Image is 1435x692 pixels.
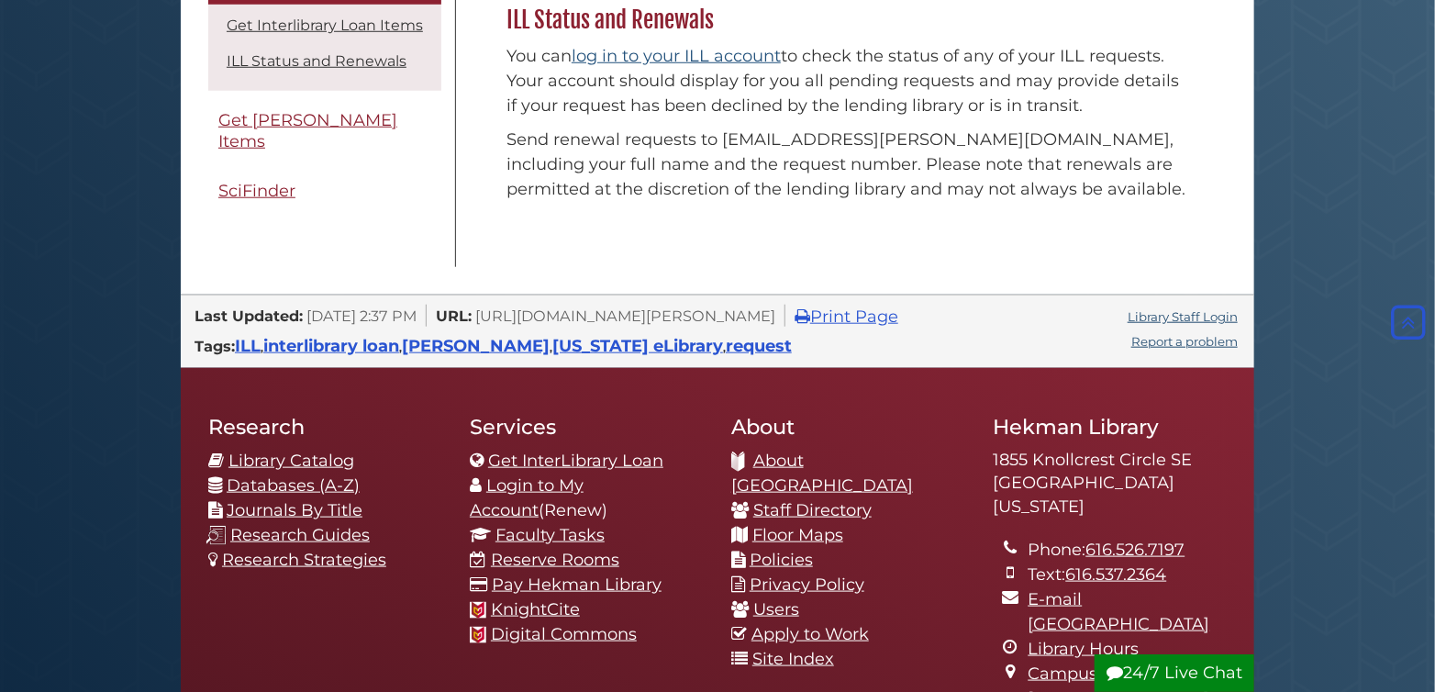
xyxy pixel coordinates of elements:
a: Policies [750,550,813,570]
a: Site Index [752,649,834,669]
span: URL: [436,307,472,325]
a: Journals By Title [227,500,362,520]
a: Get InterLibrary Loan [488,451,663,471]
a: request [726,336,792,356]
a: E-mail [GEOGRAPHIC_DATA] [1029,589,1210,634]
a: Print Page [795,307,898,327]
a: Reserve Rooms [491,550,619,570]
span: , , , , [235,341,792,354]
h2: Hekman Library [993,414,1227,440]
span: Last Updated: [195,307,303,325]
a: ILL [235,336,261,356]
button: 24/7 Live Chat [1095,654,1254,692]
a: Staff Directory [753,500,872,520]
a: KnightCite [491,599,580,619]
a: interlibrary loan [263,336,399,356]
a: Users [753,599,799,619]
a: About [GEOGRAPHIC_DATA] [731,451,913,496]
a: Library Staff Login [1128,309,1238,324]
a: ILL Status and Renewals [227,52,406,70]
img: research-guides-icon-white_37x37.png [206,526,226,545]
h2: Research [208,414,442,440]
p: Send renewal requests to [EMAIL_ADDRESS][PERSON_NAME][DOMAIN_NAME], including your full name and ... [506,128,1190,202]
a: Research Strategies [222,550,386,570]
a: log in to your ILL account [572,46,781,66]
a: Apply to Work [751,624,869,644]
li: Phone: [1029,538,1227,563]
a: 616.537.2364 [1066,564,1167,585]
a: SciFinder [208,171,441,212]
a: Floor Maps [752,525,843,545]
li: Text: [1029,563,1227,587]
i: Print Page [795,308,810,325]
a: [US_STATE] eLibrary [552,336,723,356]
h2: ILL Status and Renewals [497,6,1199,35]
a: Back to Top [1386,313,1430,333]
a: Pay Hekman Library [492,575,662,595]
a: Login to My Account [470,475,584,520]
img: Calvin favicon logo [470,627,486,643]
a: Databases (A-Z) [227,475,360,496]
a: Privacy Policy [750,575,864,595]
a: Faculty Tasks [495,525,605,545]
li: (Renew) [470,474,704,523]
a: Research Guides [230,525,370,545]
span: [DATE] 2:37 PM [306,307,417,325]
a: Report a problem [1131,334,1238,349]
h2: About [731,414,965,440]
span: Tags: [195,337,235,355]
a: Digital Commons [491,624,637,644]
h2: Services [470,414,704,440]
a: Get [PERSON_NAME] Items [208,100,441,162]
span: Get [PERSON_NAME] Items [218,110,397,151]
span: [URL][DOMAIN_NAME][PERSON_NAME] [475,307,775,325]
a: Get Interlibrary Loan Items [227,17,423,34]
a: 616.526.7197 [1086,540,1185,560]
a: Library Hours [1029,639,1140,659]
a: [PERSON_NAME] [402,336,550,356]
span: SciFinder [218,181,295,201]
address: 1855 Knollcrest Circle SE [GEOGRAPHIC_DATA][US_STATE] [993,449,1227,519]
a: Library Catalog [228,451,354,471]
p: You can to check the status of any of your ILL requests. Your account should display for you all ... [506,44,1190,118]
img: Calvin favicon logo [470,602,486,619]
